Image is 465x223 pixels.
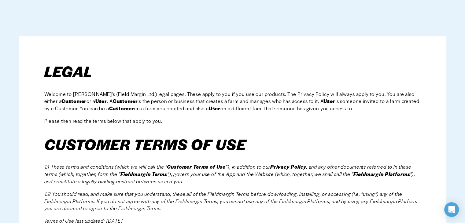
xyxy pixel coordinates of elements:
em: "), and constitute a legally binding contract between us and you. [44,170,416,185]
strong: User [209,105,220,112]
em: , and any other documents referred to in these terms (which, together, form the " [44,163,413,177]
em: Fieldmargin Terms [120,170,167,177]
span: Welcome to [PERSON_NAME]'s (Field Margin Ltd.) legal pages. These apply to you if you use our pro... [44,90,421,112]
strong: User [95,97,107,104]
em: "), govern your use of the App and the Website (which, together, we shall call the " [167,170,353,177]
em: "), in addition to our [226,163,270,170]
strong: Customer [61,97,87,104]
span: Please then read the terms below that apply to you. [44,117,162,124]
em: 1.2 You should read, and make sure that you understand, these all of the Fieldmargin Terms before... [44,190,419,212]
strong: Customer [109,105,134,112]
em: LEGAL [44,60,92,81]
em: 1.1 These terms and conditions (which we will call the " [44,163,167,170]
div: Open Intercom Messenger [444,202,459,217]
strong: User [323,97,335,104]
em: Fieldmargin Platforms [353,170,410,177]
em: Customer Terms of Use [167,163,226,170]
strong: Customer [113,97,138,104]
em: Privacy Policy [270,163,306,170]
em: CUSTOMER TERMS OF USE [44,133,246,154]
